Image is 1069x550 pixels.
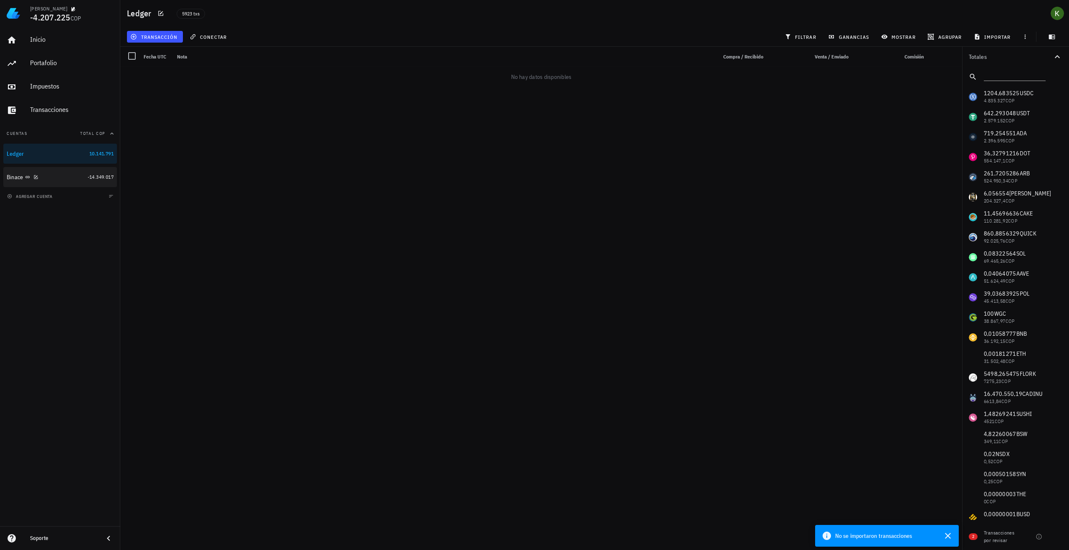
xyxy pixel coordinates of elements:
[30,82,114,90] div: Impuestos
[883,33,916,40] span: mostrar
[3,124,117,144] button: CuentasTotal COP
[9,194,53,199] span: agregar cuenta
[30,59,114,67] div: Portafolio
[30,106,114,114] div: Transacciones
[88,174,114,180] span: -14.349.017
[7,174,23,181] div: Binace
[781,31,821,43] button: filtrar
[7,150,24,157] div: Ledger
[3,30,117,50] a: Inicio
[191,33,227,40] span: conectar
[144,53,166,60] span: Fecha UTC
[970,31,1016,43] button: importar
[7,7,20,20] img: LedgiFi
[127,7,155,20] h1: Ledger
[120,67,962,87] div: No hay datos disponibles
[3,53,117,74] a: Portafolio
[835,531,912,540] span: No se importaron transacciones
[972,533,974,540] span: 2
[132,33,177,40] span: transacción
[174,47,713,67] div: Nota
[723,53,763,60] span: Compra / Recibido
[867,47,927,67] div: Comisión
[30,535,97,542] div: Soporte
[3,167,117,187] a: Binace -14.349.017
[177,53,187,60] span: Nota
[30,12,71,23] span: -4.207.225
[30,35,114,43] div: Inicio
[984,529,1019,544] div: Transacciones por revisar
[5,192,56,200] button: agregar cuenta
[962,47,1069,67] button: Totales
[878,31,921,43] button: mostrar
[186,31,232,43] button: conectar
[924,31,967,43] button: agrupar
[182,9,200,18] span: 5923 txs
[975,33,1011,40] span: importar
[713,47,767,67] div: Compra / Recibido
[3,100,117,120] a: Transacciones
[89,150,114,157] span: 10.141.791
[825,31,874,43] button: ganancias
[815,53,849,60] span: Venta / Enviado
[830,33,869,40] span: ganancias
[80,131,105,136] span: Total COP
[1051,7,1064,20] div: avatar
[929,33,962,40] span: agrupar
[140,47,174,67] div: Fecha UTC
[3,144,117,164] a: Ledger 10.141.791
[30,5,67,12] div: [PERSON_NAME]
[71,15,81,22] span: COP
[3,77,117,97] a: Impuestos
[904,53,924,60] span: Comisión
[798,47,852,67] div: Venta / Enviado
[969,54,1052,60] div: Totales
[127,31,183,43] button: transacción
[786,33,816,40] span: filtrar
